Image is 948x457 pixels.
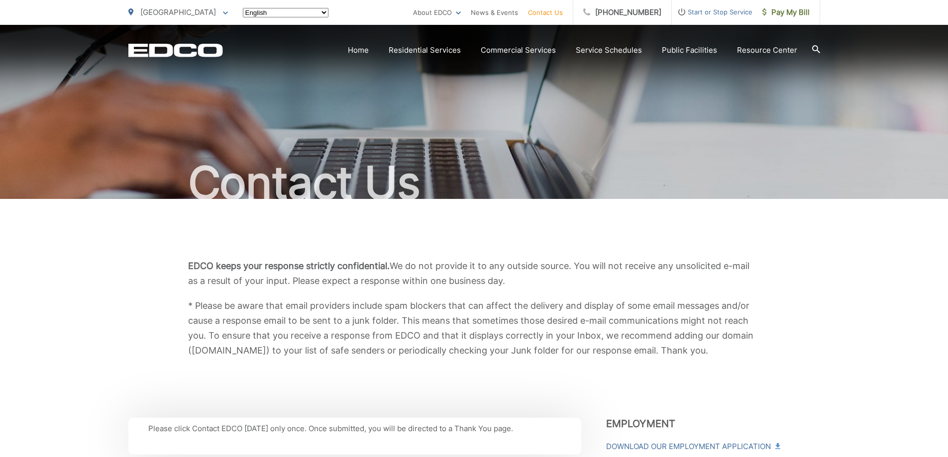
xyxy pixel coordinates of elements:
b: EDCO keeps your response strictly confidential. [188,261,390,271]
p: We do not provide it to any outside source. You will not receive any unsolicited e-mail as a resu... [188,259,760,288]
span: [GEOGRAPHIC_DATA] [140,7,216,17]
a: Service Schedules [576,44,642,56]
a: Residential Services [389,44,461,56]
a: About EDCO [413,6,461,18]
select: Select a language [243,8,328,17]
span: Pay My Bill [762,6,810,18]
a: Home [348,44,369,56]
a: Public Facilities [662,44,717,56]
p: Please click Contact EDCO [DATE] only once. Once submitted, you will be directed to a Thank You p... [148,423,561,435]
a: News & Events [471,6,518,18]
a: Resource Center [737,44,797,56]
a: Download Our Employment Application [606,441,779,453]
h3: Employment [606,418,820,430]
h1: Contact Us [128,158,820,208]
a: EDCD logo. Return to the homepage. [128,43,223,57]
a: Contact Us [528,6,563,18]
p: * Please be aware that email providers include spam blockers that can affect the delivery and dis... [188,298,760,358]
a: Commercial Services [481,44,556,56]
